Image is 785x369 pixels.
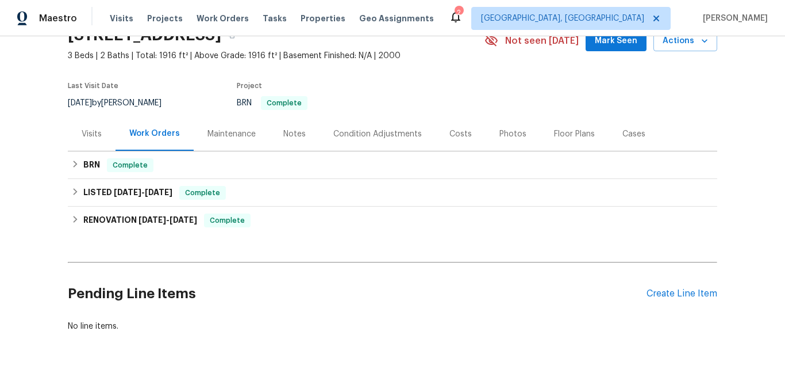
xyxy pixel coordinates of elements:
span: - [114,188,172,196]
span: Project [237,82,262,89]
span: Complete [180,187,225,199]
div: Create Line Item [647,288,717,299]
button: Mark Seen [586,31,647,52]
div: Condition Adjustments [333,128,422,140]
div: RENOVATION [DATE]-[DATE]Complete [68,207,717,234]
div: Notes [283,128,306,140]
h6: RENOVATION [83,214,197,227]
div: Floor Plans [554,128,595,140]
span: - [138,216,197,224]
span: Geo Assignments [359,13,434,24]
div: Visits [82,128,102,140]
span: Last Visit Date [68,82,118,89]
div: Photos [499,128,526,140]
span: [GEOGRAPHIC_DATA], [GEOGRAPHIC_DATA] [481,13,644,24]
h6: BRN [83,158,100,172]
span: [PERSON_NAME] [698,13,768,24]
span: [DATE] [170,216,197,224]
span: Complete [205,215,249,226]
span: 3 Beds | 2 Baths | Total: 1916 ft² | Above Grade: 1916 ft² | Basement Finished: N/A | 2000 [68,50,484,62]
span: Not seen [DATE] [505,35,579,47]
div: Costs [449,128,472,140]
span: [DATE] [145,188,172,196]
h6: LISTED [83,186,172,200]
span: Visits [110,13,133,24]
div: Maintenance [207,128,256,140]
span: Complete [108,159,152,171]
span: Projects [147,13,183,24]
span: [DATE] [68,99,92,107]
h2: Pending Line Items [68,267,647,321]
div: LISTED [DATE]-[DATE]Complete [68,179,717,207]
span: BRN [237,99,307,107]
div: by [PERSON_NAME] [68,96,175,110]
span: Complete [262,100,306,106]
div: Cases [622,128,645,140]
span: Properties [301,13,345,24]
div: BRN Complete [68,151,717,179]
span: [DATE] [114,188,141,196]
div: Work Orders [129,128,180,139]
span: Actions [663,34,708,48]
span: Work Orders [197,13,249,24]
span: Maestro [39,13,77,24]
button: Actions [653,31,717,52]
div: No line items. [68,321,717,332]
div: 2 [455,7,463,18]
h2: [STREET_ADDRESS] [68,29,221,41]
span: Mark Seen [595,34,637,48]
span: [DATE] [138,216,166,224]
span: Tasks [263,14,287,22]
